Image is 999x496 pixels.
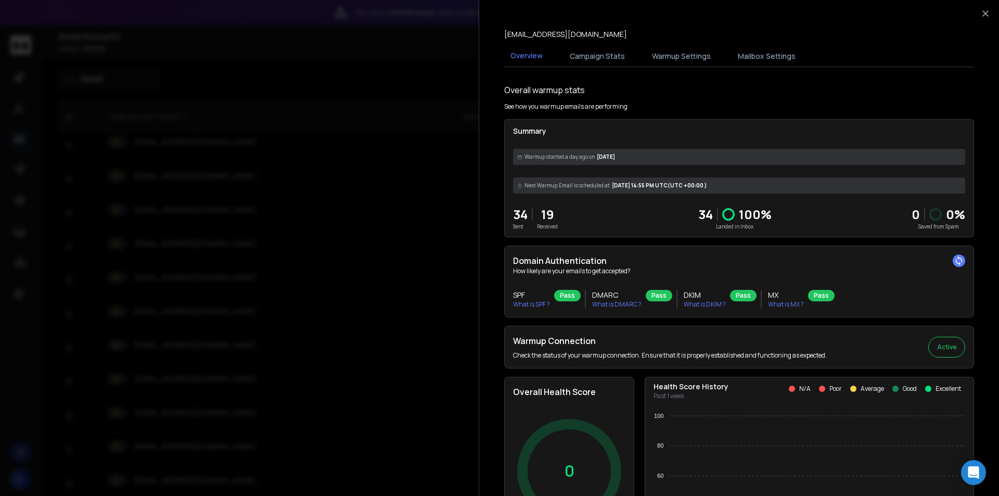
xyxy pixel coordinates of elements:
h2: Overall Health Score [513,386,625,398]
p: Landed in Inbox [698,223,772,231]
h3: DMARC [592,290,642,300]
h2: Domain Authentication [513,255,965,267]
tspan: 100 [654,413,663,419]
p: Sent [513,223,528,231]
p: Excellent [936,385,961,393]
tspan: 60 [657,473,663,479]
strong: 0 [912,206,920,223]
p: Check the status of your warmup connection. Ensure that it is properly established and functionin... [513,351,827,360]
p: Good [903,385,917,393]
p: N/A [799,385,811,393]
h3: SPF [513,290,550,300]
button: Campaign Stats [563,45,631,68]
p: 0 [565,462,574,480]
p: 34 [698,206,713,223]
p: See how you warmup emails are performing [504,103,627,111]
button: Warmup Settings [646,45,717,68]
p: Summary [513,126,965,136]
div: Pass [554,290,581,301]
button: Overview [504,44,549,68]
p: What is MX ? [768,300,804,309]
div: Pass [808,290,835,301]
p: 100 % [739,206,772,223]
h2: Warmup Connection [513,335,827,347]
div: [DATE] 14:55 PM UTC (UTC +00:00 ) [513,177,965,194]
div: Pass [646,290,672,301]
p: [EMAIL_ADDRESS][DOMAIN_NAME] [504,29,627,40]
div: Pass [730,290,757,301]
div: [DATE] [513,149,965,165]
p: 34 [513,206,528,223]
p: Health Score History [654,381,728,392]
p: 0 % [946,206,965,223]
span: Next Warmup Email is scheduled at [524,182,610,189]
p: Saved from Spam [912,223,965,231]
button: Active [928,337,965,358]
p: Received [537,223,558,231]
p: Past 1 week [654,392,728,400]
tspan: 80 [657,442,663,449]
h3: MX [768,290,804,300]
button: Mailbox Settings [732,45,802,68]
p: What is SPF ? [513,300,550,309]
p: What is DKIM ? [684,300,726,309]
p: How likely are your emails to get accepted? [513,267,965,275]
p: 19 [537,206,558,223]
p: What is DMARC ? [592,300,642,309]
h3: DKIM [684,290,726,300]
h1: Overall warmup stats [504,84,585,96]
p: Poor [829,385,842,393]
span: Warmup started a day ago on [524,153,595,161]
div: Open Intercom Messenger [961,460,986,485]
p: Average [861,385,884,393]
